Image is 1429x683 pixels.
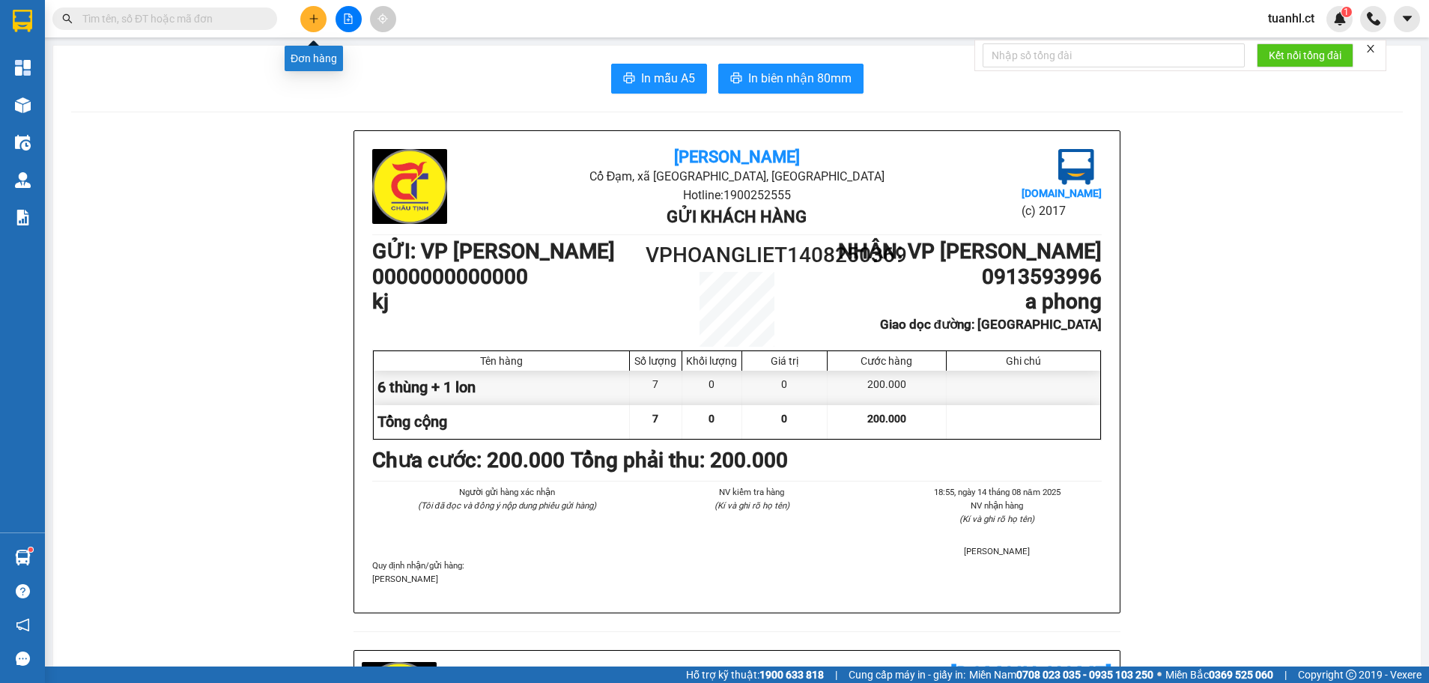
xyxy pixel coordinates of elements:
div: Số lượng [634,355,678,367]
span: 1 [1344,7,1349,17]
li: Người gửi hàng xác nhận [402,485,611,499]
sup: 1 [28,547,33,552]
strong: 1900 633 818 [759,669,824,681]
div: Ghi chú [950,355,1096,367]
img: logo.jpg [1058,149,1094,185]
span: question-circle [16,584,30,598]
strong: 0369 525 060 [1209,669,1273,681]
img: dashboard-icon [15,60,31,76]
h1: VPHOANGLIET1408250369 [646,239,828,272]
li: Cổ Đạm, xã [GEOGRAPHIC_DATA], [GEOGRAPHIC_DATA] [494,167,980,186]
span: close [1365,43,1376,54]
span: 0 [709,413,714,425]
div: Quy định nhận/gửi hàng : [372,559,1102,586]
li: Hotline: 1900252555 [494,186,980,204]
b: GỬI : VP [PERSON_NAME] [372,239,615,264]
span: 200.000 [867,413,906,425]
span: message [16,652,30,666]
input: Nhập số tổng đài [983,43,1245,67]
img: warehouse-icon [15,97,31,113]
span: | [835,667,837,683]
b: Giao dọc đường: [GEOGRAPHIC_DATA] [880,317,1102,332]
span: 7 [652,413,658,425]
li: (c) 2017 [1022,201,1102,220]
span: Hỗ trợ kỹ thuật: [686,667,824,683]
b: GỬI : VP [PERSON_NAME] [19,109,261,133]
img: logo.jpg [372,149,447,224]
div: Khối lượng [686,355,738,367]
b: Gửi khách hàng [667,207,807,226]
span: search [62,13,73,24]
img: warehouse-icon [15,550,31,565]
button: printerIn biên nhận 80mm [718,64,864,94]
b: Tổng phải thu: 200.000 [571,448,788,473]
div: 7 [630,371,682,404]
sup: 1 [1341,7,1352,17]
span: 0 [781,413,787,425]
div: Giá trị [746,355,823,367]
i: (Kí và ghi rõ họ tên) [714,500,789,511]
span: In biên nhận 80mm [748,69,852,88]
span: printer [730,72,742,86]
span: In mẫu A5 [641,69,695,88]
span: | [1284,667,1287,683]
div: Tên hàng [377,355,625,367]
span: tuanhl.ct [1256,9,1326,28]
img: icon-new-feature [1333,12,1347,25]
li: Cổ Đạm, xã [GEOGRAPHIC_DATA], [GEOGRAPHIC_DATA] [140,37,626,55]
p: [PERSON_NAME] [372,572,1102,586]
li: NV nhận hàng [893,499,1102,512]
b: [DOMAIN_NAME] [1022,187,1102,199]
span: ⚪️ [1157,672,1162,678]
b: Chưa cước : 200.000 [372,448,565,473]
li: [PERSON_NAME] [893,544,1102,558]
img: logo-vxr [13,10,32,32]
span: Tổng cộng [377,413,447,431]
h1: kj [372,289,646,315]
i: (Tôi đã đọc và đồng ý nộp dung phiếu gửi hàng) [418,500,596,511]
h1: 0913593996 [828,264,1102,290]
span: plus [309,13,319,24]
span: Miền Bắc [1165,667,1273,683]
div: Cước hàng [831,355,942,367]
span: Cung cấp máy in - giấy in: [849,667,965,683]
span: aim [377,13,388,24]
li: Hotline: 1900252555 [140,55,626,74]
b: NHẬN : VP [PERSON_NAME] [838,239,1102,264]
img: warehouse-icon [15,135,31,151]
span: file-add [343,13,354,24]
img: phone-icon [1367,12,1380,25]
div: 0 [682,371,742,404]
button: printerIn mẫu A5 [611,64,707,94]
div: 200.000 [828,371,947,404]
strong: 0708 023 035 - 0935 103 250 [1016,669,1153,681]
span: Kết nối tổng đài [1269,47,1341,64]
button: plus [300,6,327,32]
button: Kết nối tổng đài [1257,43,1353,67]
span: Miền Nam [969,667,1153,683]
div: 0 [742,371,828,404]
li: NV kiểm tra hàng [647,485,856,499]
img: warehouse-icon [15,172,31,188]
span: printer [623,72,635,86]
button: caret-down [1394,6,1420,32]
button: aim [370,6,396,32]
button: file-add [336,6,362,32]
input: Tìm tên, số ĐT hoặc mã đơn [82,10,259,27]
span: caret-down [1401,12,1414,25]
img: solution-icon [15,210,31,225]
h1: 0000000000000 [372,264,646,290]
h1: a phong [828,289,1102,315]
b: [PERSON_NAME] [674,148,800,166]
span: copyright [1346,670,1356,680]
i: (Kí và ghi rõ họ tên) [959,514,1034,524]
li: 18:55, ngày 14 tháng 08 năm 2025 [893,485,1102,499]
img: logo.jpg [19,19,94,94]
div: 6 thùng + 1 lon [374,371,630,404]
span: notification [16,618,30,632]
